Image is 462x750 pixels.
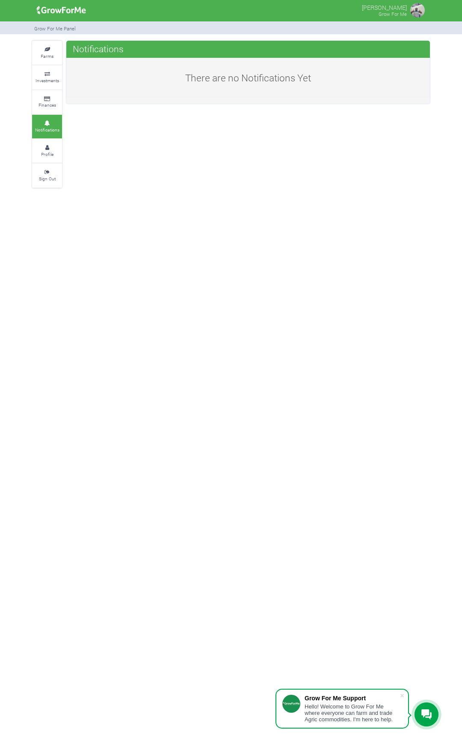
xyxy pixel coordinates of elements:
[34,2,89,19] img: growforme image
[38,102,56,108] small: Finances
[41,53,53,59] small: Farms
[32,164,62,187] a: Sign Out
[362,2,407,12] p: [PERSON_NAME]
[305,703,400,723] div: Hello! Welcome to Grow For Me where everyone can farm and trade Agric commodities. I'm here to help.
[305,695,400,702] div: Grow For Me Support
[32,41,62,65] a: Farms
[32,139,62,163] a: Profile
[409,2,426,19] img: growforme image
[71,40,126,57] span: Notifications
[32,90,62,114] a: Finances
[35,127,59,133] small: Notifications
[39,176,56,182] small: Sign Out
[74,63,422,92] h4: There are no Notifications Yet
[32,66,62,89] a: Investments
[36,78,59,84] small: Investments
[32,115,62,138] a: Notifications
[379,11,407,17] small: Grow For Me
[34,25,76,32] small: Grow For Me Panel
[41,151,53,157] small: Profile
